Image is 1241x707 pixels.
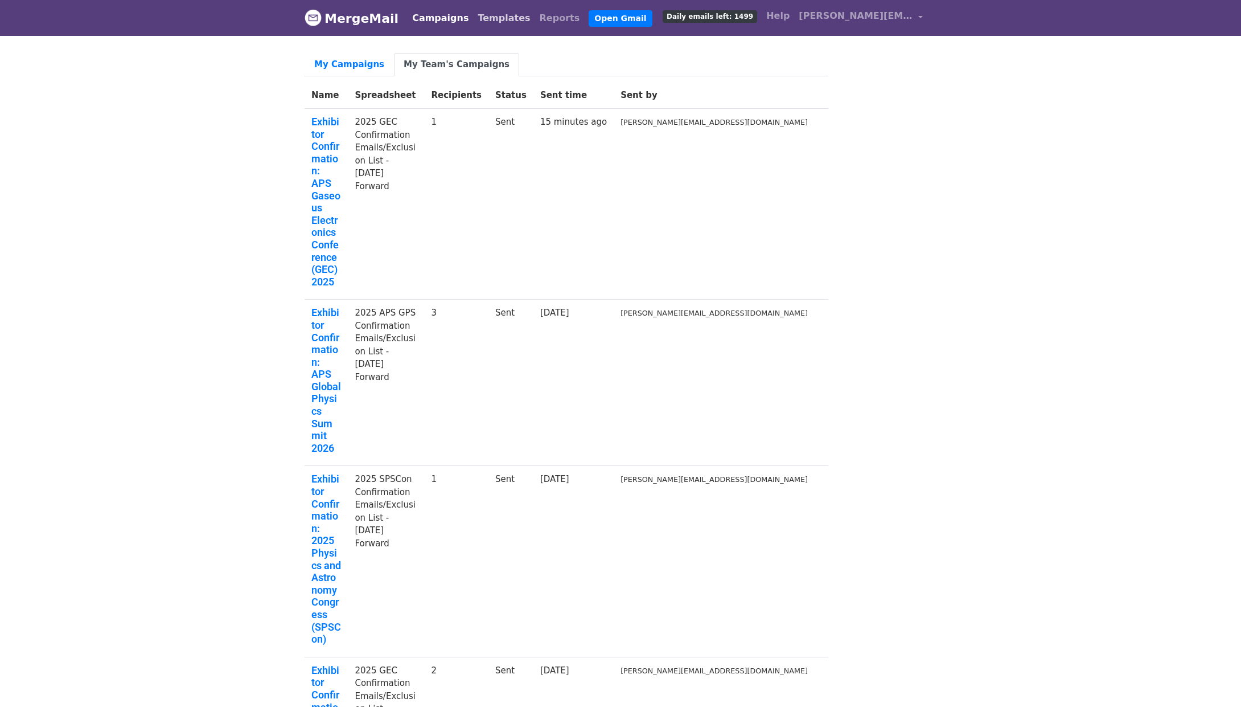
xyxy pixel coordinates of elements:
iframe: Chat Widget [1184,652,1241,707]
a: My Campaigns [305,53,394,76]
td: 1 [424,466,488,657]
small: [PERSON_NAME][EMAIL_ADDRESS][DOMAIN_NAME] [620,118,808,126]
a: Daily emails left: 1499 [658,5,762,27]
a: Templates [473,7,535,30]
small: [PERSON_NAME][EMAIL_ADDRESS][DOMAIN_NAME] [620,309,808,317]
td: Sent [488,109,533,300]
a: [PERSON_NAME][EMAIL_ADDRESS][DOMAIN_NAME] [794,5,927,31]
th: Recipients [424,82,488,109]
a: Exhibitor Confirmation: APS Global Physics Summit 2026 [311,306,341,454]
td: Sent [488,466,533,657]
td: Sent [488,300,533,466]
a: Open Gmail [589,10,652,27]
img: MergeMail logo [305,9,322,26]
a: [DATE] [540,308,569,318]
td: 1 [424,109,488,300]
a: Help [762,5,794,27]
a: Exhibitor Confirmation: 2025 Physics and Astronomy Congress (SPSCon) [311,473,341,645]
a: MergeMail [305,6,398,30]
td: 2025 SPSCon Confirmation Emails/Exclusion List - [DATE] Forward [348,466,424,657]
th: Spreadsheet [348,82,424,109]
a: Exhibitor Confirmation: APS Gaseous Electronics Conference (GEC) 2025 [311,116,341,288]
th: Status [488,82,533,109]
th: Sent by [614,82,815,109]
a: [DATE] [540,474,569,484]
td: 3 [424,300,488,466]
a: Campaigns [408,7,473,30]
td: 2025 GEC Confirmation Emails/Exclusion List - [DATE] Forward [348,109,424,300]
a: 15 minutes ago [540,117,607,127]
a: My Team's Campaigns [394,53,519,76]
small: [PERSON_NAME][EMAIL_ADDRESS][DOMAIN_NAME] [620,475,808,484]
small: [PERSON_NAME][EMAIL_ADDRESS][DOMAIN_NAME] [620,667,808,675]
a: [DATE] [540,665,569,676]
span: Daily emails left: 1499 [663,10,757,23]
a: Reports [535,7,585,30]
th: Sent time [533,82,614,109]
th: Name [305,82,348,109]
td: 2025 APS GPS Confirmation Emails/Exclusion List - [DATE] Forward [348,300,424,466]
span: [PERSON_NAME][EMAIL_ADDRESS][DOMAIN_NAME] [799,9,913,23]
